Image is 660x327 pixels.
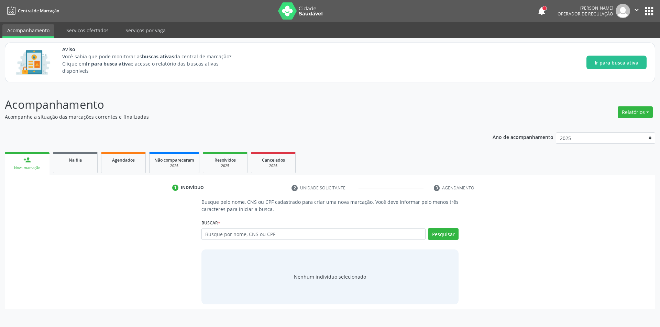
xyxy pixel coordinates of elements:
[558,11,613,17] span: Operador de regulação
[208,163,242,168] div: 2025
[616,4,630,18] img: img
[23,156,31,164] div: person_add
[201,198,459,213] p: Busque pelo nome, CNS ou CPF cadastrado para criar uma nova marcação. Você deve informar pelo men...
[201,218,220,228] label: Buscar
[86,60,131,67] strong: Ir para busca ativa
[586,56,647,69] button: Ir para busca ativa
[558,5,613,11] div: [PERSON_NAME]
[142,53,174,60] strong: buscas ativas
[214,157,236,163] span: Resolvidos
[154,157,194,163] span: Não compareceram
[18,8,59,14] span: Central de Marcação
[172,185,178,191] div: 1
[643,5,655,17] button: apps
[2,24,54,38] a: Acompanhamento
[62,46,244,53] span: Aviso
[537,6,547,16] button: notifications
[5,113,460,120] p: Acompanhe a situação das marcações correntes e finalizadas
[428,228,459,240] button: Pesquisar
[5,96,460,113] p: Acompanhamento
[493,132,553,141] p: Ano de acompanhamento
[181,185,204,191] div: Indivíduo
[69,157,82,163] span: Na fila
[10,165,45,171] div: Nova marcação
[5,5,59,16] a: Central de Marcação
[62,53,244,74] p: Você sabia que pode monitorar as da central de marcação? Clique em e acesse o relatório das busca...
[201,228,426,240] input: Busque por nome, CNS ou CPF
[633,6,640,14] i: 
[595,59,638,66] span: Ir para busca ativa
[256,163,290,168] div: 2025
[112,157,135,163] span: Agendados
[294,273,366,280] div: Nenhum indivíduo selecionado
[121,24,170,36] a: Serviços por vaga
[13,47,53,78] img: Imagem de CalloutCard
[262,157,285,163] span: Cancelados
[618,106,653,118] button: Relatórios
[154,163,194,168] div: 2025
[62,24,113,36] a: Serviços ofertados
[630,4,643,18] button: 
